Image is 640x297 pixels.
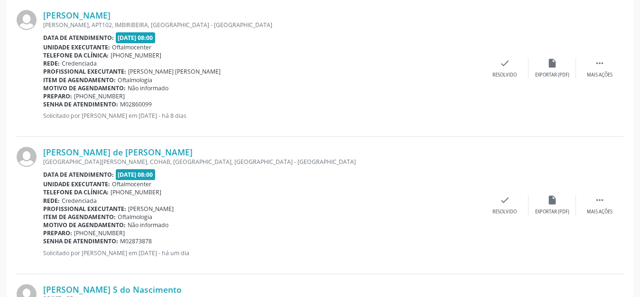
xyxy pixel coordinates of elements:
[43,34,114,42] b: Data de atendimento:
[112,180,151,188] span: Oftalmocenter
[43,249,481,257] p: Solicitado por [PERSON_NAME] em [DATE] - há um dia
[43,51,109,59] b: Telefone da clínica:
[128,205,174,213] span: [PERSON_NAME]
[500,58,510,68] i: check
[116,169,156,180] span: [DATE] 08:00
[43,213,116,221] b: Item de agendamento:
[43,205,126,213] b: Profissional executante:
[17,147,37,167] img: img
[43,221,126,229] b: Motivo de agendamento:
[43,229,72,237] b: Preparo:
[128,67,221,76] span: [PERSON_NAME] [PERSON_NAME]
[500,195,510,205] i: check
[128,84,168,92] span: Não informado
[43,76,116,84] b: Item de agendamento:
[43,100,118,108] b: Senha de atendimento:
[74,229,125,237] span: [PHONE_NUMBER]
[17,10,37,30] img: img
[535,209,569,215] div: Exportar (PDF)
[62,59,97,67] span: Credenciada
[62,197,97,205] span: Credenciada
[116,32,156,43] span: [DATE] 08:00
[43,21,481,29] div: [PERSON_NAME], APT102, IMBIRIBEIRA, [GEOGRAPHIC_DATA] - [GEOGRAPHIC_DATA]
[535,72,569,78] div: Exportar (PDF)
[120,100,152,108] span: M02860099
[43,59,60,67] b: Rede:
[43,10,111,20] a: [PERSON_NAME]
[43,284,182,295] a: [PERSON_NAME] S do Nascimento
[128,221,168,229] span: Não informado
[118,213,152,221] span: Oftalmologia
[594,58,605,68] i: 
[43,67,126,76] b: Profissional executante:
[43,188,109,196] b: Telefone da clínica:
[492,209,517,215] div: Resolvido
[118,76,152,84] span: Oftalmologia
[43,112,481,120] p: Solicitado por [PERSON_NAME] em [DATE] - há 8 dias
[74,92,125,100] span: [PHONE_NUMBER]
[112,43,151,51] span: Oftalmocenter
[594,195,605,205] i: 
[587,209,612,215] div: Mais ações
[120,237,152,245] span: M02873878
[43,92,72,100] b: Preparo:
[111,51,161,59] span: [PHONE_NUMBER]
[547,58,557,68] i: insert_drive_file
[43,43,110,51] b: Unidade executante:
[43,84,126,92] b: Motivo de agendamento:
[43,197,60,205] b: Rede:
[43,158,481,166] div: [GEOGRAPHIC_DATA][PERSON_NAME], COHAB, [GEOGRAPHIC_DATA], [GEOGRAPHIC_DATA] - [GEOGRAPHIC_DATA]
[43,180,110,188] b: Unidade executante:
[43,147,193,157] a: [PERSON_NAME] de [PERSON_NAME]
[547,195,557,205] i: insert_drive_file
[587,72,612,78] div: Mais ações
[492,72,517,78] div: Resolvido
[43,237,118,245] b: Senha de atendimento:
[111,188,161,196] span: [PHONE_NUMBER]
[43,171,114,179] b: Data de atendimento:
